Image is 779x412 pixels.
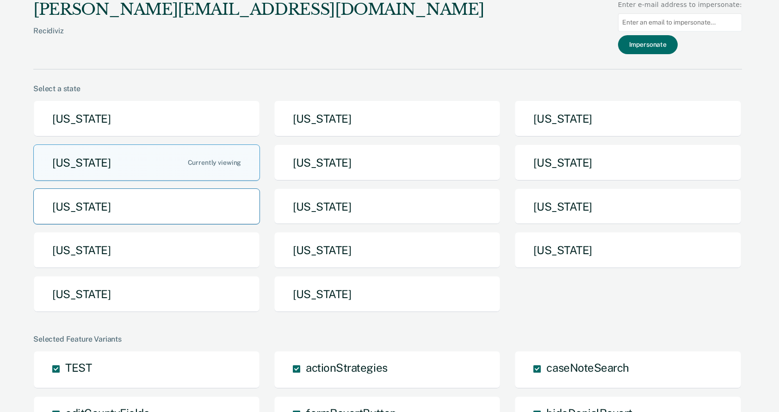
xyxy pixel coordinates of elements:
span: actionStrategies [306,361,387,374]
div: Select a state [33,84,742,93]
button: [US_STATE] [274,276,501,312]
button: [US_STATE] [33,144,260,181]
button: [US_STATE] [33,232,260,268]
div: Recidiviz [33,26,484,50]
button: [US_STATE] [274,188,501,225]
button: [US_STATE] [514,188,741,225]
span: TEST [65,361,92,374]
button: Impersonate [618,35,678,54]
div: Selected Feature Variants [33,335,742,343]
button: [US_STATE] [33,276,260,312]
button: [US_STATE] [274,144,501,181]
button: [US_STATE] [274,100,501,137]
span: caseNoteSearch [546,361,629,374]
button: [US_STATE] [33,188,260,225]
button: [US_STATE] [514,144,741,181]
input: Enter an email to impersonate... [618,13,742,31]
button: [US_STATE] [514,100,741,137]
button: [US_STATE] [33,100,260,137]
button: [US_STATE] [514,232,741,268]
button: [US_STATE] [274,232,501,268]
